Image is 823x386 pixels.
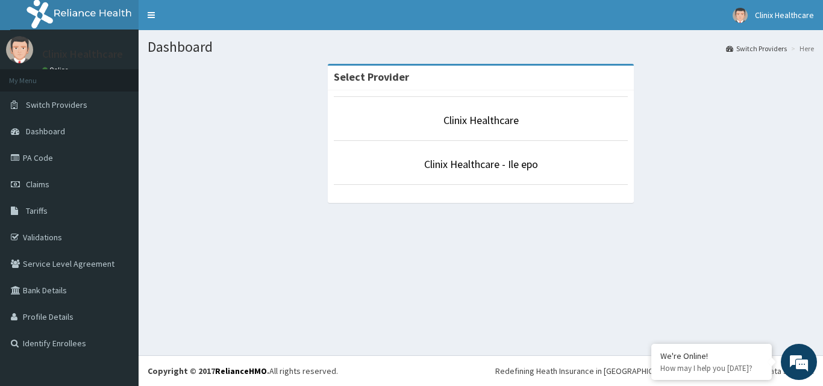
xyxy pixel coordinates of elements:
span: Claims [26,179,49,190]
span: Clinix Healthcare [755,10,814,20]
a: Clinix Healthcare - Ile epo [424,157,538,171]
a: Clinix Healthcare [443,113,519,127]
p: Clinix Healthcare [42,49,123,60]
strong: Select Provider [334,70,409,84]
span: Switch Providers [26,99,87,110]
span: Dashboard [26,126,65,137]
h1: Dashboard [148,39,814,55]
strong: Copyright © 2017 . [148,366,269,376]
a: Online [42,66,71,74]
img: User Image [6,36,33,63]
a: Switch Providers [726,43,787,54]
a: RelianceHMO [215,366,267,376]
span: Tariffs [26,205,48,216]
div: Redefining Heath Insurance in [GEOGRAPHIC_DATA] using Telemedicine and Data Science! [495,365,814,377]
li: Here [788,43,814,54]
div: We're Online! [660,350,763,361]
img: User Image [733,8,748,23]
footer: All rights reserved. [139,355,823,386]
p: How may I help you today? [660,363,763,373]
